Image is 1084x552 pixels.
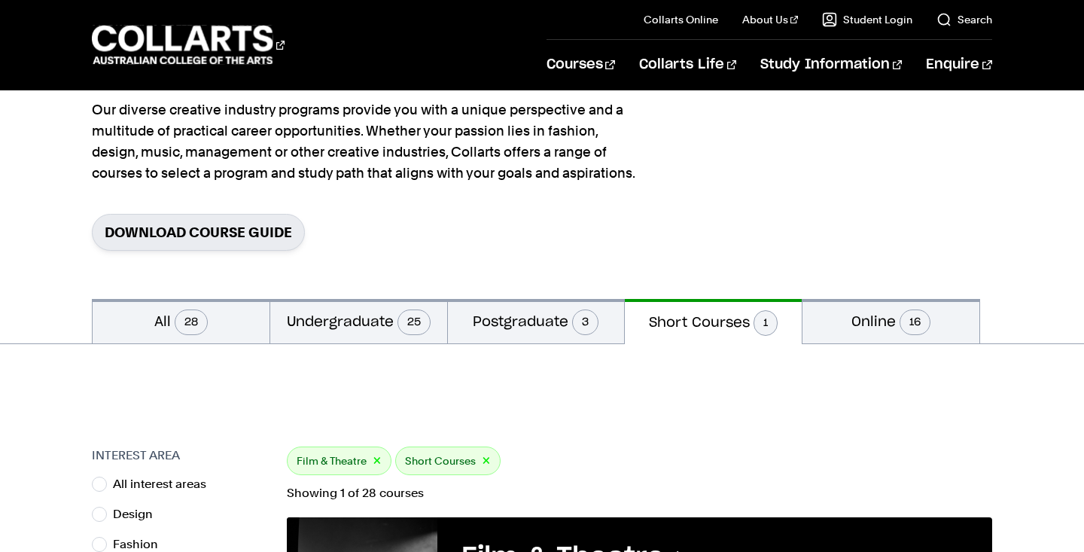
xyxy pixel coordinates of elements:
[92,99,641,184] p: Our diverse creative industry programs provide you with a unique perspective and a multitude of p...
[93,299,269,343] button: All28
[926,40,991,90] a: Enquire
[547,40,615,90] a: Courses
[482,453,491,470] button: ×
[936,12,992,27] a: Search
[639,40,736,90] a: Collarts Life
[287,487,991,499] p: Showing 1 of 28 courses
[822,12,912,27] a: Student Login
[175,310,208,335] span: 28
[270,299,447,343] button: Undergraduate25
[113,474,218,495] label: All interest areas
[448,299,625,343] button: Postgraduate3
[742,12,798,27] a: About Us
[625,299,802,344] button: Short Courses1
[92,447,272,465] h3: Interest Area
[92,214,305,251] a: Download Course Guide
[900,310,930,335] span: 16
[760,40,902,90] a: Study Information
[802,299,979,343] button: Online16
[572,310,598,335] span: 3
[287,447,391,475] div: Film & Theatre
[92,23,285,66] div: Go to homepage
[754,310,778,336] span: 1
[644,12,718,27] a: Collarts Online
[373,453,382,470] button: ×
[397,310,431,335] span: 25
[113,504,165,525] label: Design
[395,447,501,475] div: Short Courses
